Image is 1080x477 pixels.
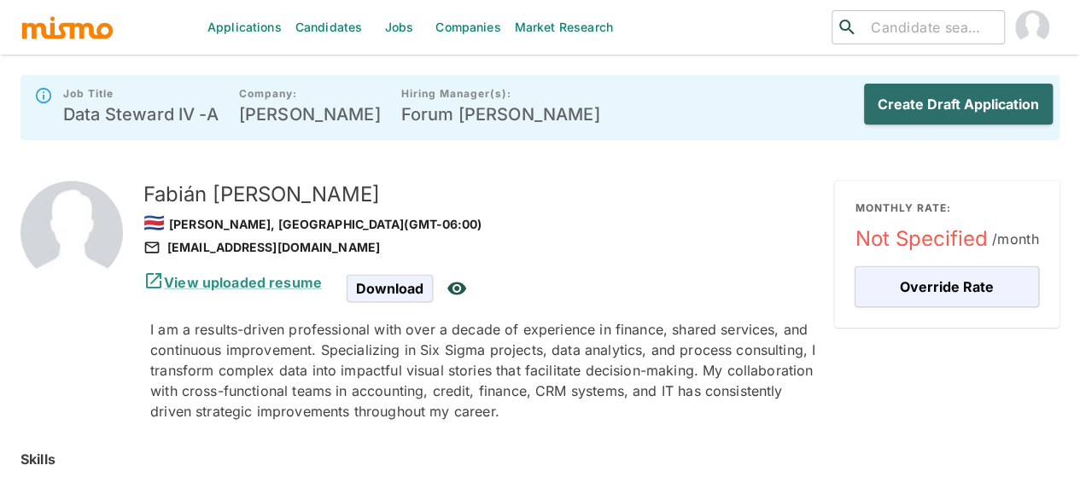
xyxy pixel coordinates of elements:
[855,201,1039,215] p: MONTHLY RATE:
[20,15,114,40] img: logo
[143,274,322,291] a: View uploaded resume
[239,87,381,101] p: Company:
[401,101,600,128] h6: Forum [PERSON_NAME]
[347,275,433,302] span: Download
[1015,10,1049,44] img: Maia Reyes
[143,237,820,258] div: [EMAIL_ADDRESS][DOMAIN_NAME]
[855,266,1039,307] button: Override Rate
[401,87,600,101] p: Hiring Manager(s):
[143,208,820,237] div: [PERSON_NAME], [GEOGRAPHIC_DATA] (GMT-06:00)
[20,449,55,469] h6: Skills
[63,101,219,128] h6: Data Steward IV -A
[63,87,219,101] p: Job Title
[864,84,1053,125] button: Create Draft Application
[143,212,165,233] span: 🇨🇷
[347,280,433,294] a: Download
[20,181,123,283] img: 2Q==
[239,101,381,128] h6: [PERSON_NAME]
[991,227,1039,251] span: /month
[855,225,1039,253] span: Not Specified
[143,181,820,208] h5: Fabián [PERSON_NAME]
[150,319,820,422] div: I am a results-driven professional with over a decade of experience in finance, shared services, ...
[864,15,997,39] input: Candidate search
